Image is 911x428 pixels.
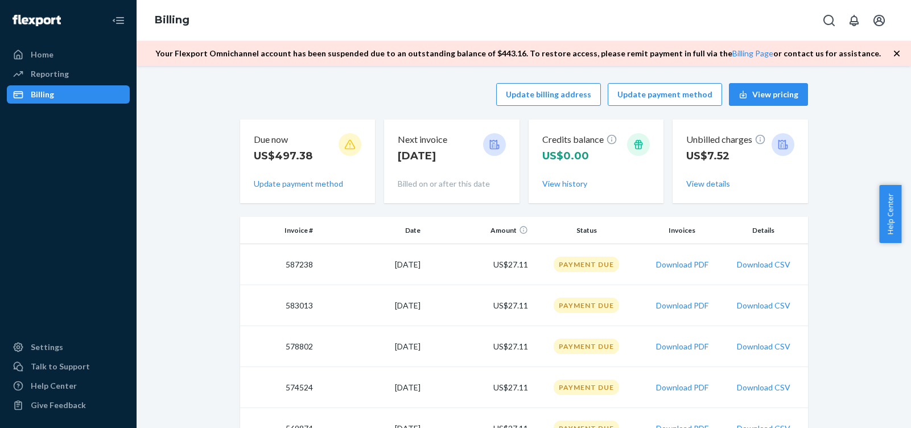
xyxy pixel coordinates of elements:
div: Home [31,49,53,60]
p: US$7.52 [686,149,766,163]
p: Billed on or after this date [398,178,506,190]
div: Reporting [31,68,69,80]
button: Open account menu [868,9,891,32]
th: Status [533,217,640,244]
button: Give Feedback [7,396,130,414]
a: Home [7,46,130,64]
button: Download PDF [656,382,708,393]
button: Download PDF [656,259,708,270]
button: Close Navigation [107,9,130,32]
td: [DATE] [318,326,425,367]
p: Next invoice [398,133,447,146]
td: 583013 [240,285,318,326]
div: Give Feedback [31,400,86,411]
div: Help Center [31,380,77,392]
p: Unbilled charges [686,133,766,146]
a: Billing Page [732,48,773,58]
p: [DATE] [398,149,447,163]
div: Payment Due [554,380,619,395]
td: [DATE] [318,367,425,408]
div: Payment Due [554,298,619,313]
th: Amount [425,217,533,244]
div: Payment Due [554,339,619,354]
button: Help Center [879,185,901,243]
button: Update payment method [608,83,722,106]
td: US$27.11 [425,326,533,367]
button: Update payment method [254,178,343,190]
button: Download PDF [656,300,708,311]
button: Download PDF [656,341,708,352]
a: Settings [7,338,130,356]
div: Talk to Support [31,361,90,372]
td: 574524 [240,367,318,408]
a: Reporting [7,65,130,83]
button: Download CSV [737,382,790,393]
td: US$27.11 [425,285,533,326]
a: Talk to Support [7,357,130,376]
button: Download CSV [737,259,790,270]
td: [DATE] [318,285,425,326]
span: US$0.00 [542,150,589,162]
button: Open notifications [843,9,865,32]
td: US$27.11 [425,244,533,285]
td: 578802 [240,326,318,367]
td: [DATE] [318,244,425,285]
th: Invoice # [240,217,318,244]
th: Details [724,217,807,244]
div: Payment Due [554,257,619,272]
p: Credits balance [542,133,617,146]
div: Billing [31,89,54,100]
ol: breadcrumbs [146,4,199,37]
a: Help Center [7,377,130,395]
button: View history [542,178,587,190]
td: 587238 [240,244,318,285]
button: Download CSV [737,300,790,311]
p: Due now [254,133,312,146]
a: Billing [7,85,130,104]
th: Date [318,217,425,244]
a: Billing [155,14,189,26]
img: Flexport logo [13,15,61,26]
button: Open Search Box [818,9,840,32]
div: Settings [31,341,63,353]
button: View pricing [729,83,808,106]
p: Your Flexport Omnichannel account has been suspended due to an outstanding balance of $ 443.16 . ... [155,48,881,59]
th: Invoices [640,217,724,244]
button: View details [686,178,730,190]
button: Download CSV [737,341,790,352]
td: US$27.11 [425,367,533,408]
p: US$497.38 [254,149,312,163]
button: Update billing address [496,83,601,106]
